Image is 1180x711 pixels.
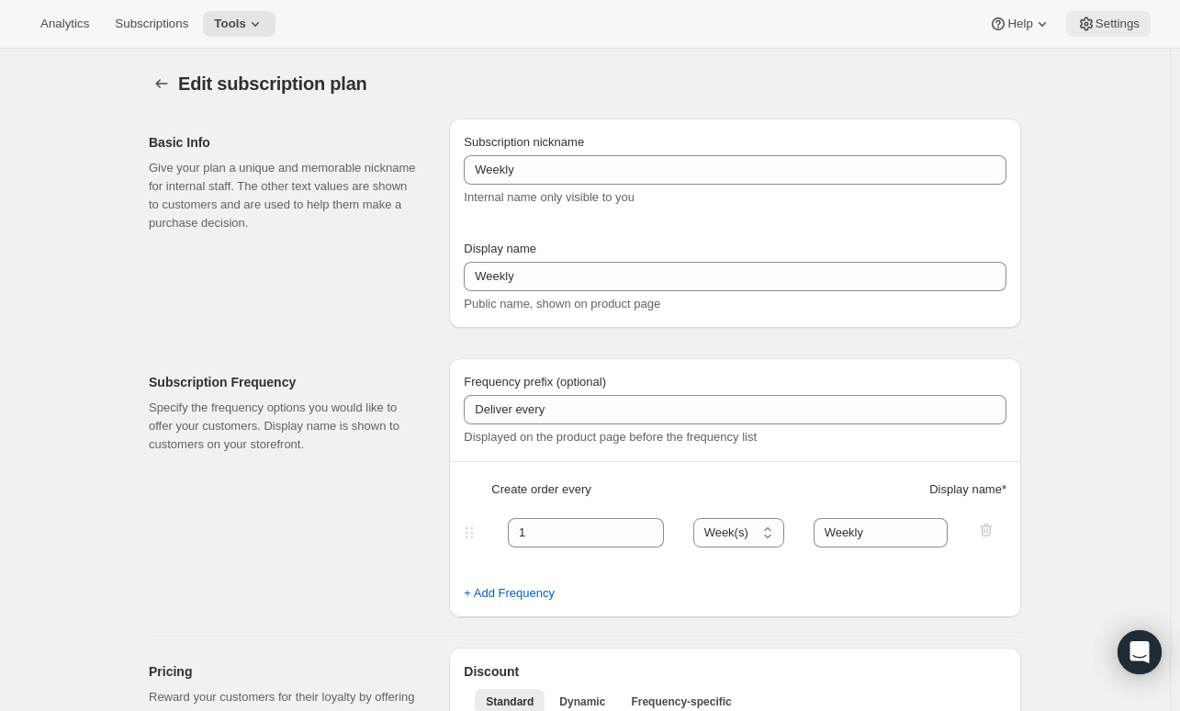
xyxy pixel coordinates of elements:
span: Frequency prefix (optional) [464,375,606,389]
span: Subscriptions [115,17,188,31]
span: Frequency-specific [631,694,731,709]
span: Help [1007,17,1032,31]
button: Tools [203,11,275,37]
input: Subscribe & Save [464,262,1006,291]
span: Subscription nickname [464,135,584,149]
span: Standard [486,694,534,709]
span: Display name [464,242,536,255]
button: Settings [1066,11,1151,37]
span: Create order every [491,480,590,499]
input: Deliver every [464,395,1006,424]
button: Subscriptions [104,11,199,37]
h2: Basic Info [149,133,420,152]
p: Specify the frequency options you would like to offer your customers. Display name is shown to cu... [149,399,420,454]
span: Analytics [40,17,89,31]
span: Displayed on the product page before the frequency list [464,430,757,444]
span: Dynamic [559,694,605,709]
span: Display name * [929,480,1006,499]
h2: Subscription Frequency [149,373,420,391]
span: Settings [1096,17,1140,31]
input: Subscribe & Save [464,155,1006,185]
h2: Pricing [149,662,420,681]
button: + Add Frequency [453,579,566,608]
div: Open Intercom Messenger [1118,630,1162,674]
span: + Add Frequency [464,584,555,603]
button: Analytics [29,11,100,37]
span: Edit subscription plan [178,73,367,94]
span: Public name, shown on product page [464,297,660,310]
button: Subscription plans [149,71,174,96]
p: Give your plan a unique and memorable nickname for internal staff. The other text values are show... [149,159,420,232]
span: Tools [214,17,246,31]
span: Internal name only visible to you [464,190,635,204]
button: Help [978,11,1062,37]
input: 1 month [814,518,949,547]
h2: Discount [464,662,1006,681]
